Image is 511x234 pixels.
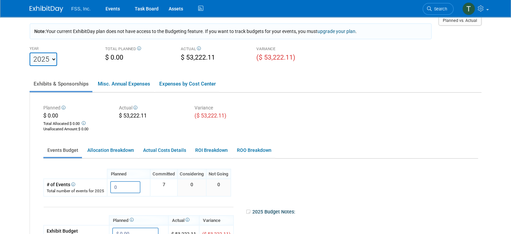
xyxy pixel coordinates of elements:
[206,169,231,179] th: Not Going
[43,144,82,157] a: Events Budget
[181,54,215,61] span: $ 53,222.11
[109,215,168,225] th: Planned
[30,46,95,53] div: YEAR
[83,144,138,157] a: Allocation Breakdown
[71,6,91,11] span: FSS, Inc.
[43,120,109,127] div: Total Allocated:
[177,169,206,179] th: Considering
[233,144,275,157] a: ROO Breakdown
[139,144,190,157] a: Actual Costs Details
[195,112,226,119] span: ($ 53,222.11)
[30,6,63,12] img: ExhibitDay
[181,46,246,53] div: ACTUAL
[150,169,177,179] th: Committed
[94,77,154,91] a: Misc. Annual Expenses
[105,54,123,61] span: $ 0.00
[195,104,260,112] div: Variance
[462,2,475,15] img: Tracey Moore
[168,215,199,225] th: Actual
[191,144,231,157] a: ROI Breakdown
[119,112,184,121] div: $ 53,222.11
[43,104,109,112] div: Planned
[105,46,171,53] div: TOTAL PLANNED
[34,29,46,34] span: Note:
[70,122,80,126] span: $ 0.00
[317,29,355,34] a: upgrade your plan
[43,112,58,119] span: $ 0.00
[423,3,454,15] a: Search
[206,179,231,196] td: 0
[119,104,184,112] div: Actual
[246,207,477,217] div: 2025 Budget Notes:
[438,9,481,26] button: YoY Planned vs. Actual
[107,169,150,179] th: Planned
[199,215,233,225] th: Variance
[256,46,322,53] div: VARIANCE
[43,127,109,132] div: :
[34,29,357,34] span: Your current ExhibitDay plan does not have access to the Budgeting feature. If you want to track ...
[432,6,447,11] span: Search
[47,181,104,188] div: # of Events
[43,127,77,131] span: Unallocated Amount
[155,77,219,91] a: Expenses by Cost Center
[150,179,177,196] td: 7
[78,127,88,131] span: $ 0.00
[256,54,295,61] span: ($ 53,222.11)
[177,179,206,196] td: 0
[47,188,104,194] div: Total number of events for 2025
[30,77,92,91] a: Exhibits & Sponsorships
